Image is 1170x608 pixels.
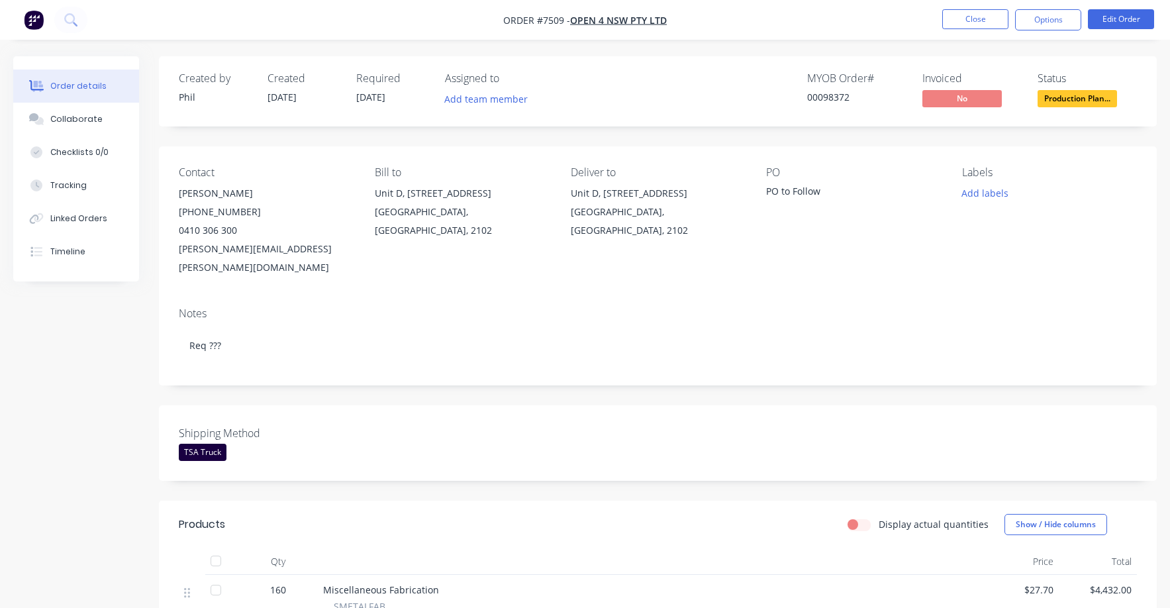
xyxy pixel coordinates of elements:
[268,91,297,103] span: [DATE]
[179,240,354,277] div: [PERSON_NAME][EMAIL_ADDRESS][PERSON_NAME][DOMAIN_NAME]
[356,91,385,103] span: [DATE]
[179,221,354,240] div: 0410 306 300
[323,583,439,596] span: Miscellaneous Fabrication
[445,72,577,85] div: Assigned to
[13,136,139,169] button: Checklists 0/0
[179,184,354,277] div: [PERSON_NAME][PHONE_NUMBER]0410 306 300[PERSON_NAME][EMAIL_ADDRESS][PERSON_NAME][DOMAIN_NAME]
[445,90,535,108] button: Add team member
[1038,90,1117,110] button: Production Plan...
[50,246,85,258] div: Timeline
[1015,9,1081,30] button: Options
[879,517,989,531] label: Display actual quantities
[962,166,1137,179] div: Labels
[980,548,1059,575] div: Price
[50,113,103,125] div: Collaborate
[50,80,107,92] div: Order details
[1038,72,1137,85] div: Status
[571,184,746,240] div: Unit D, [STREET_ADDRESS][GEOGRAPHIC_DATA], [GEOGRAPHIC_DATA], 2102
[238,548,318,575] div: Qty
[375,184,550,203] div: Unit D, [STREET_ADDRESS]
[50,179,87,191] div: Tracking
[179,166,354,179] div: Contact
[24,10,44,30] img: Factory
[922,72,1022,85] div: Invoiced
[1088,9,1154,29] button: Edit Order
[179,307,1137,320] div: Notes
[922,90,1002,107] span: No
[375,166,550,179] div: Bill to
[807,90,906,104] div: 00098372
[766,166,941,179] div: PO
[13,70,139,103] button: Order details
[50,146,109,158] div: Checklists 0/0
[942,9,1008,29] button: Close
[13,169,139,202] button: Tracking
[1064,583,1132,597] span: $4,432.00
[985,583,1053,597] span: $27.70
[570,14,667,26] a: OPEN 4 NSW Pty Ltd
[1059,548,1138,575] div: Total
[179,184,354,203] div: [PERSON_NAME]
[179,425,344,441] label: Shipping Method
[179,72,252,85] div: Created by
[50,213,107,225] div: Linked Orders
[807,72,906,85] div: MYOB Order #
[270,583,286,597] span: 160
[503,14,570,26] span: Order #7509 -
[438,90,535,108] button: Add team member
[179,203,354,221] div: [PHONE_NUMBER]
[13,202,139,235] button: Linked Orders
[1004,514,1107,535] button: Show / Hide columns
[955,184,1016,202] button: Add labels
[13,103,139,136] button: Collaborate
[13,235,139,268] button: Timeline
[766,184,932,203] div: PO to Follow
[179,325,1137,366] div: Req ???
[179,517,225,532] div: Products
[356,72,429,85] div: Required
[268,72,340,85] div: Created
[1038,90,1117,107] span: Production Plan...
[179,444,226,461] div: TSA Truck
[571,184,746,203] div: Unit D, [STREET_ADDRESS]
[375,184,550,240] div: Unit D, [STREET_ADDRESS][GEOGRAPHIC_DATA], [GEOGRAPHIC_DATA], 2102
[179,90,252,104] div: Phil
[571,203,746,240] div: [GEOGRAPHIC_DATA], [GEOGRAPHIC_DATA], 2102
[375,203,550,240] div: [GEOGRAPHIC_DATA], [GEOGRAPHIC_DATA], 2102
[571,166,746,179] div: Deliver to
